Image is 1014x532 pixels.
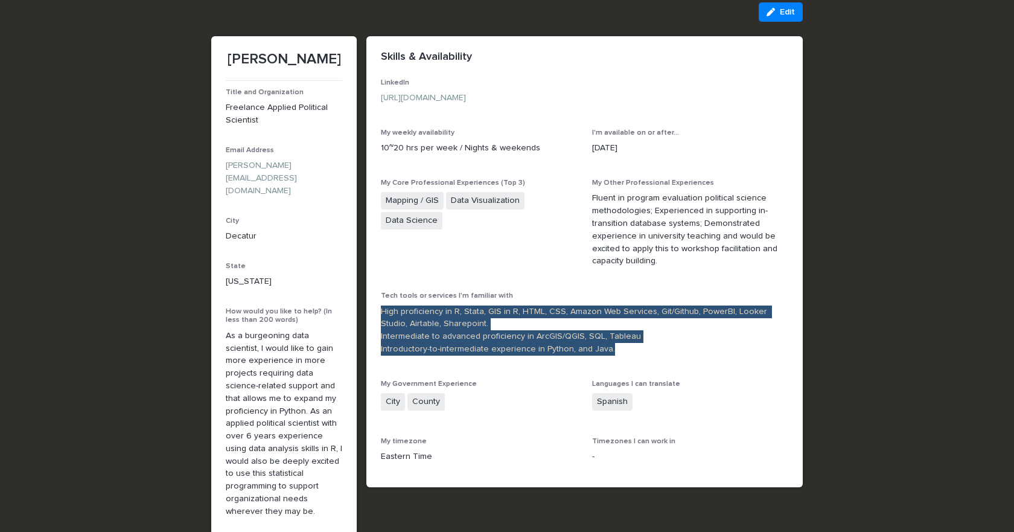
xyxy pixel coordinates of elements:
span: Languages I can translate [592,380,680,388]
span: Spanish [592,393,633,411]
span: Data Science [381,212,442,229]
p: Decatur [226,230,342,243]
span: My weekly availability [381,129,454,136]
span: I'm available on or after... [592,129,679,136]
button: Edit [759,2,803,22]
span: LinkedIn [381,79,409,86]
span: My Government Experience [381,380,477,388]
span: My Other Professional Experiences [592,179,714,187]
p: High proficiency in R, Stata, GIS in R, HTML, CSS, Amazon Web Services, Git/Github, PowerBI, Look... [381,306,788,356]
h2: Skills & Availability [381,51,472,64]
p: As a burgeoning data scientist, I would like to gain more experience in more projects requiring d... [226,330,342,518]
span: Title and Organization [226,89,304,96]
span: My Core Professional Experiences (Top 3) [381,179,525,187]
span: County [407,393,445,411]
span: Data Visualization [446,192,525,210]
span: State [226,263,246,270]
span: Timezones I can work in [592,438,675,445]
span: My timezone [381,438,427,445]
span: Email Address [226,147,274,154]
span: Edit [780,8,795,16]
p: Freelance Applied Political Scientist [226,101,342,127]
span: Tech tools or services I'm familiar with [381,292,513,300]
p: - [592,450,789,463]
span: City [381,393,405,411]
span: City [226,217,239,225]
p: [PERSON_NAME] [226,51,342,68]
span: Mapping / GIS [381,192,444,210]
p: [US_STATE] [226,275,342,288]
a: [URL][DOMAIN_NAME] [381,94,466,102]
p: 10~20 hrs per week / Nights & weekends [381,142,578,155]
p: Fluent in program evaluation political science methodologies; Experienced in supporting in-transi... [592,192,789,268]
p: [DATE] [592,142,789,155]
p: Eastern Time [381,450,578,463]
span: How would you like to help? (In less than 200 words) [226,308,332,324]
a: [PERSON_NAME][EMAIL_ADDRESS][DOMAIN_NAME] [226,161,297,195]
